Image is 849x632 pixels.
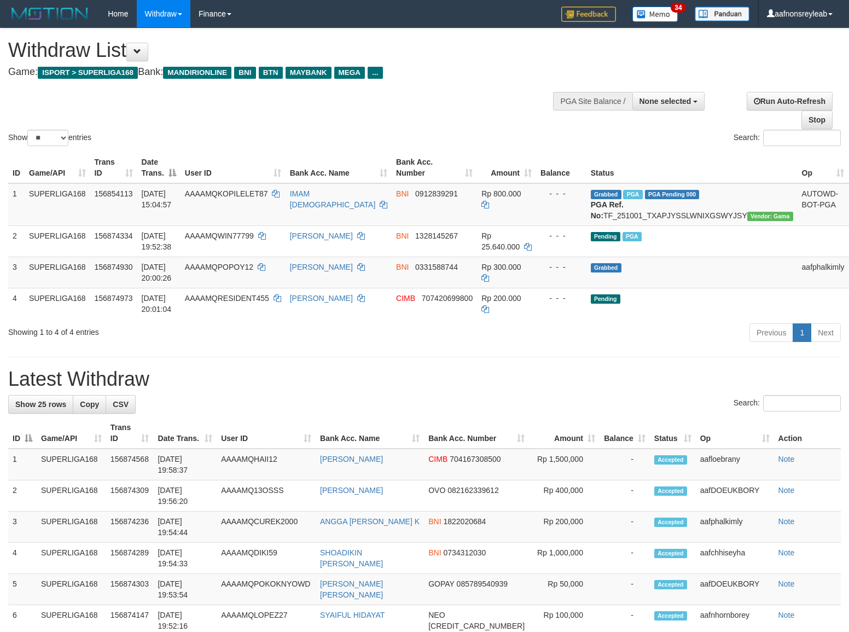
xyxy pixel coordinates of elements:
span: Accepted [654,611,687,621]
td: 156874309 [106,480,154,512]
a: [PERSON_NAME] [290,294,353,303]
span: 156874334 [95,231,133,240]
th: Balance: activate to sort column ascending [600,418,650,449]
td: 2 [8,480,37,512]
td: 4 [8,543,37,574]
td: AAAAMQHAII12 [217,449,316,480]
span: 34 [671,3,685,13]
td: Rp 400,000 [529,480,600,512]
td: 1 [8,449,37,480]
td: Rp 50,000 [529,574,600,605]
td: - [600,543,650,574]
span: MEGA [334,67,365,79]
th: Status [586,152,798,183]
span: Copy 704167308500 to clipboard [450,455,501,463]
span: Show 25 rows [15,400,66,409]
img: Feedback.jpg [561,7,616,22]
div: - - - [540,293,582,304]
span: Copy 0912839291 to clipboard [415,189,458,198]
span: MAYBANK [286,67,332,79]
span: BNI [428,548,441,557]
th: Bank Acc. Name: activate to sort column ascending [316,418,424,449]
a: Run Auto-Refresh [747,92,833,111]
td: - [600,480,650,512]
a: 1 [793,323,811,342]
td: Rp 200,000 [529,512,600,543]
a: [PERSON_NAME] [PERSON_NAME] [320,579,383,599]
td: [DATE] 19:56:20 [153,480,217,512]
span: Copy 1822020684 to clipboard [443,517,486,526]
span: BNI [428,517,441,526]
label: Search: [734,395,841,411]
span: Copy 085789540939 to clipboard [457,579,508,588]
span: Vendor URL: https://trx31.1velocity.biz [747,212,793,221]
span: AAAAMQRESIDENT455 [185,294,269,303]
span: [DATE] 20:01:04 [142,294,172,314]
span: Accepted [654,580,687,589]
td: aafphalkimly [798,257,849,288]
span: Copy [80,400,99,409]
span: [DATE] 15:04:57 [142,189,172,209]
span: Copy 0734312030 to clipboard [443,548,486,557]
div: PGA Site Balance / [553,92,632,111]
h1: Withdraw List [8,39,555,61]
td: 3 [8,512,37,543]
span: CIMB [428,455,447,463]
a: Show 25 rows [8,395,73,414]
span: Copy 1328145267 to clipboard [415,231,458,240]
td: 3 [8,257,25,288]
th: Op: activate to sort column ascending [696,418,774,449]
td: 156874568 [106,449,154,480]
input: Search: [763,395,841,411]
span: 156874973 [95,294,133,303]
span: MANDIRIONLINE [163,67,231,79]
th: Date Trans.: activate to sort column descending [137,152,181,183]
a: SYAIFUL HIDAYAT [320,611,385,619]
h1: Latest Withdraw [8,368,841,390]
span: BNI [234,67,255,79]
th: User ID: activate to sort column ascending [181,152,286,183]
td: SUPERLIGA168 [37,574,106,605]
td: 156874236 [106,512,154,543]
a: [PERSON_NAME] [320,455,383,463]
a: IMAM [DEMOGRAPHIC_DATA] [290,189,376,209]
td: [DATE] 19:54:33 [153,543,217,574]
div: - - - [540,230,582,241]
span: Rp 300.000 [481,263,521,271]
span: BTN [259,67,283,79]
a: [PERSON_NAME] [290,263,353,271]
span: Accepted [654,549,687,558]
a: Note [778,486,795,495]
span: GOPAY [428,579,454,588]
img: Button%20Memo.svg [632,7,678,22]
td: 1 [8,183,25,226]
td: 156874289 [106,543,154,574]
td: AUTOWD-BOT-PGA [798,183,849,226]
td: aafDOEUKBORY [696,480,774,512]
td: SUPERLIGA168 [37,449,106,480]
th: ID [8,152,25,183]
span: Copy 707420699800 to clipboard [422,294,473,303]
a: Next [811,323,841,342]
td: 156874303 [106,574,154,605]
span: Rp 800.000 [481,189,521,198]
div: - - - [540,188,582,199]
span: 156854113 [95,189,133,198]
td: SUPERLIGA168 [25,288,90,319]
span: Rp 200.000 [481,294,521,303]
th: User ID: activate to sort column ascending [217,418,316,449]
a: [PERSON_NAME] [320,486,383,495]
th: Date Trans.: activate to sort column ascending [153,418,217,449]
span: Grabbed [591,263,621,272]
th: Trans ID: activate to sort column ascending [106,418,154,449]
th: Action [774,418,841,449]
label: Search: [734,130,841,146]
td: SUPERLIGA168 [25,225,90,257]
td: AAAAMQ13OSSS [217,480,316,512]
th: Op: activate to sort column ascending [798,152,849,183]
td: - [600,449,650,480]
th: Bank Acc. Number: activate to sort column ascending [424,418,529,449]
span: Pending [591,232,620,241]
td: AAAAMQCUREK2000 [217,512,316,543]
span: BNI [396,231,409,240]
